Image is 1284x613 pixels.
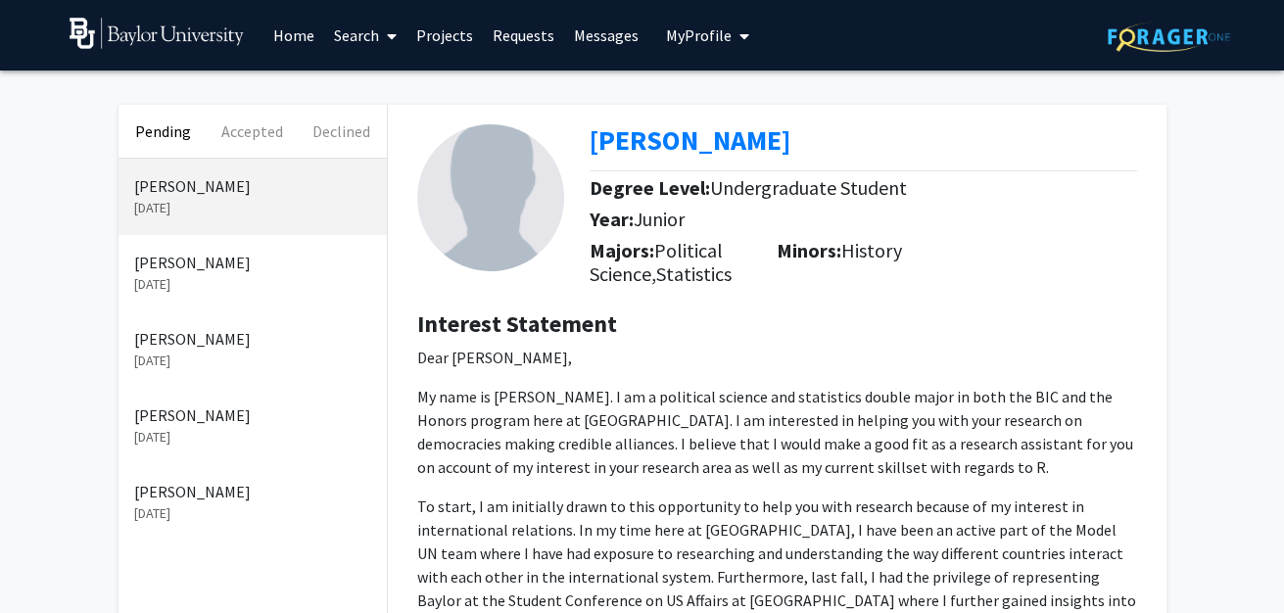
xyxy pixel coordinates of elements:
b: [PERSON_NAME] [590,122,790,158]
a: Requests [483,1,564,70]
p: [DATE] [134,427,371,448]
button: Accepted [208,105,297,158]
img: Profile Picture [417,124,564,271]
p: [DATE] [134,198,371,218]
p: [PERSON_NAME] [134,174,371,198]
p: [DATE] [134,503,371,524]
p: [PERSON_NAME] [134,251,371,274]
a: Home [263,1,324,70]
span: Undergraduate Student [710,175,907,200]
b: Degree Level: [590,175,710,200]
a: Projects [406,1,483,70]
p: [DATE] [134,274,371,295]
p: Dear [PERSON_NAME], [417,346,1137,369]
a: Opens in a new tab [590,122,790,158]
b: Majors: [590,238,654,262]
a: Search [324,1,406,70]
a: Messages [564,1,648,70]
span: History [841,238,902,262]
p: [DATE] [134,351,371,371]
b: Year: [590,207,634,231]
span: Political Science, [590,238,723,286]
span: Statistics [656,261,732,286]
button: Declined [297,105,386,158]
b: Minors: [777,238,841,262]
b: Interest Statement [417,308,617,339]
button: Pending [119,105,208,158]
span: My Profile [666,25,732,45]
img: ForagerOne Logo [1108,22,1230,52]
p: [PERSON_NAME] [134,327,371,351]
iframe: Chat [15,525,83,598]
span: Junior [634,207,685,231]
p: [PERSON_NAME] [134,480,371,503]
p: My name is [PERSON_NAME]. I am a political science and statistics double major in both the BIC an... [417,385,1137,479]
p: [PERSON_NAME] [134,403,371,427]
img: Baylor University Logo [70,18,245,49]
